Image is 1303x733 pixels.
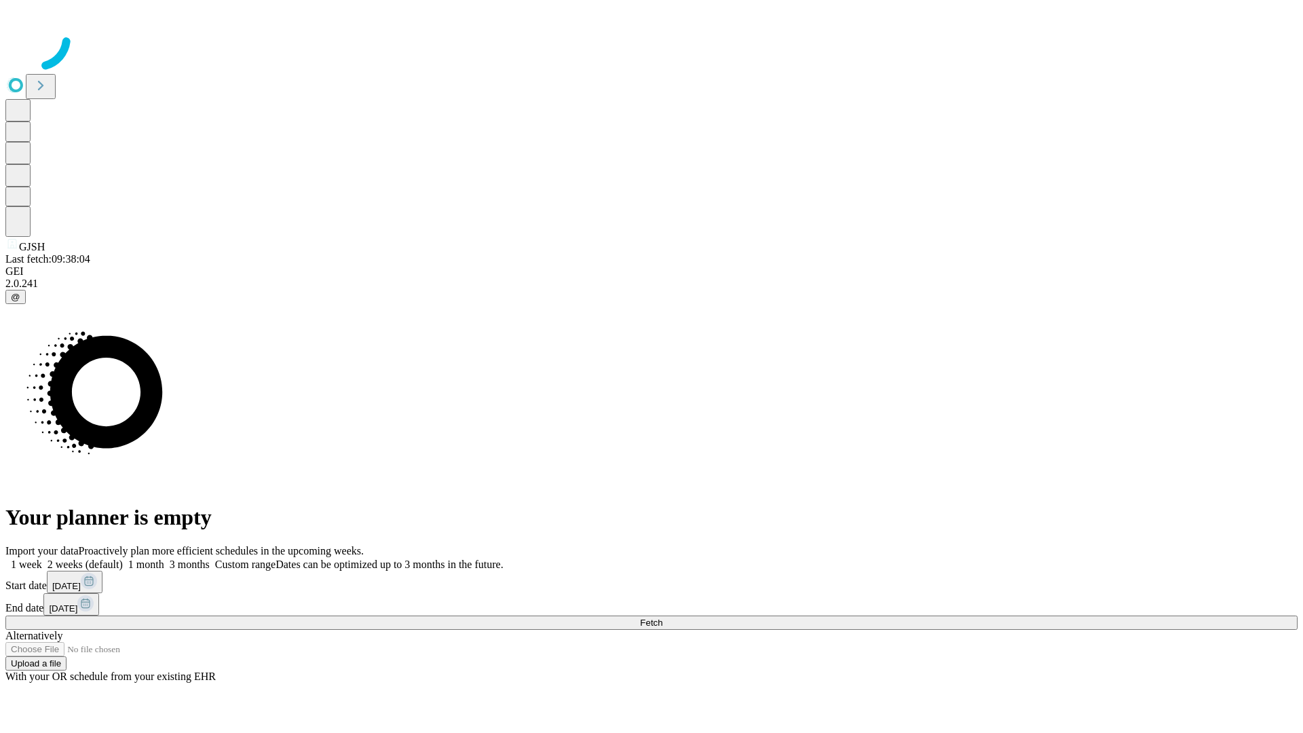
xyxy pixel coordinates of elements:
[5,253,90,265] span: Last fetch: 09:38:04
[5,505,1298,530] h1: Your planner is empty
[79,545,364,557] span: Proactively plan more efficient schedules in the upcoming weeks.
[11,559,42,570] span: 1 week
[5,290,26,304] button: @
[5,671,216,682] span: With your OR schedule from your existing EHR
[5,616,1298,630] button: Fetch
[5,278,1298,290] div: 2.0.241
[5,630,62,641] span: Alternatively
[640,618,662,628] span: Fetch
[5,593,1298,616] div: End date
[49,603,77,614] span: [DATE]
[5,656,67,671] button: Upload a file
[11,292,20,302] span: @
[19,241,45,252] span: GJSH
[5,571,1298,593] div: Start date
[276,559,503,570] span: Dates can be optimized up to 3 months in the future.
[5,265,1298,278] div: GEI
[43,593,99,616] button: [DATE]
[128,559,164,570] span: 1 month
[170,559,210,570] span: 3 months
[5,545,79,557] span: Import your data
[215,559,276,570] span: Custom range
[52,581,81,591] span: [DATE]
[48,559,123,570] span: 2 weeks (default)
[47,571,102,593] button: [DATE]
